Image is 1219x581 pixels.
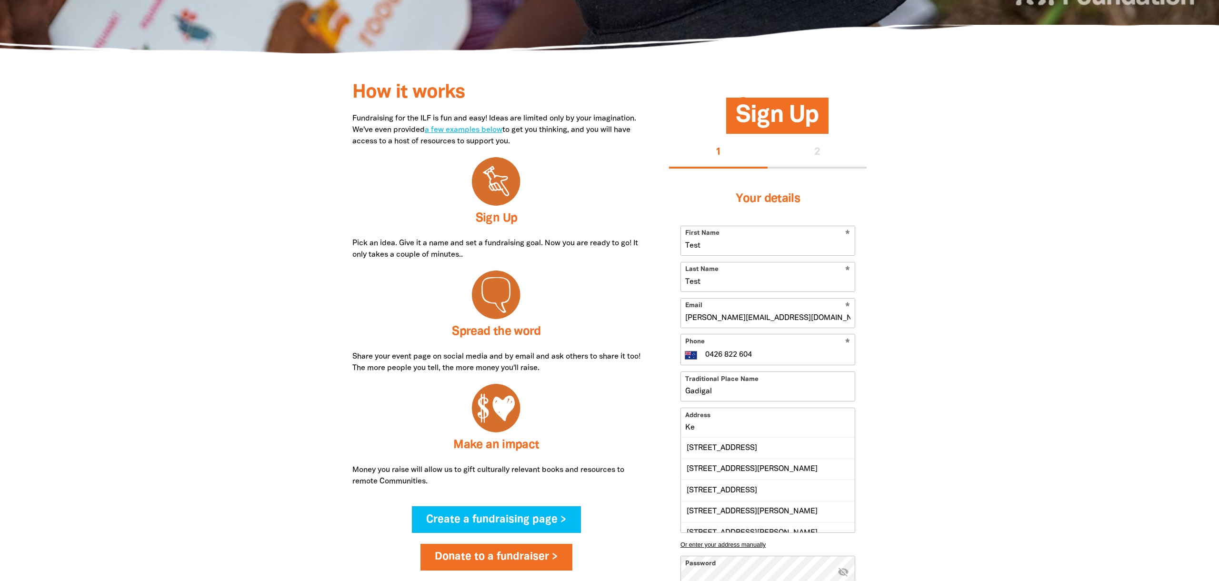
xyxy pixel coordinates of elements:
p: Pick an idea. Give it a name and set a fundraising goal. Now you are ready to go! It only takes a... [352,238,640,260]
div: [STREET_ADDRESS][PERSON_NAME] [681,459,855,480]
button: Stage 1 [669,138,768,168]
div: [STREET_ADDRESS][PERSON_NAME] [681,522,855,543]
button: Or enter your address manually [680,541,855,548]
a: a few examples below [425,127,502,133]
i: Hide password [838,566,849,578]
i: Required [845,339,850,348]
input: What First Nations country are you on? [681,372,855,401]
div: [STREET_ADDRESS] [681,480,855,501]
a: Donate to a fundraiser > [420,544,573,571]
span: Sign Up [736,105,819,134]
p: Money you raise will allow us to gift culturally relevant books and resources to remote Communities. [352,464,640,487]
p: Share your event page on social media and by email and ask others to share it too! The more peopl... [352,351,640,374]
div: [STREET_ADDRESS][PERSON_NAME] [681,501,855,522]
span: Spread the word [452,326,541,337]
h3: Your details [680,180,855,218]
span: Make an impact [453,440,539,451]
button: visibility_off [838,566,849,579]
span: How it works [352,84,465,101]
div: [STREET_ADDRESS] [681,438,855,458]
p: Fundraising for the ILF is fun and easy! Ideas are limited only by your imagination. We've even p... [352,113,640,147]
a: Create a fundraising page > [412,506,581,533]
